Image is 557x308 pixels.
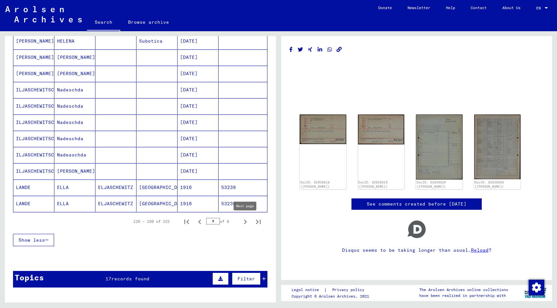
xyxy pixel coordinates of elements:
[474,114,521,179] img: 002.jpg
[178,131,219,147] mat-cell: [DATE]
[13,114,54,130] mat-cell: ILJASCHEWITSCH
[54,49,95,65] mat-cell: [PERSON_NAME]
[13,66,54,82] mat-cell: [PERSON_NAME]
[471,247,489,253] a: Reload
[536,6,541,10] mat-select-trigger: EN
[15,272,44,283] div: Topics
[13,82,54,98] mat-cell: ILJASCHEWITSCH
[13,98,54,114] mat-cell: ILJASCHEWITSCH
[13,33,54,49] mat-cell: [PERSON_NAME]
[288,46,294,54] button: Share on Facebook
[252,215,265,228] button: Last page
[95,196,136,212] mat-cell: ELJASCHEWITZ
[178,98,219,114] mat-cell: [DATE]
[13,131,54,147] mat-cell: ILJASCHEWITSCH
[178,196,219,212] mat-cell: 1916
[419,287,508,293] p: The Arolsen Archives online collections
[178,114,219,130] mat-cell: [DATE]
[178,66,219,82] mat-cell: [DATE]
[178,49,219,65] mat-cell: [DATE]
[416,114,463,180] img: 001.jpg
[54,82,95,98] mat-cell: Nadeschda
[178,163,219,179] mat-cell: [DATE]
[237,276,255,282] span: Filter
[54,66,95,82] mat-cell: [PERSON_NAME]
[219,196,267,212] mat-cell: 53239
[54,163,95,179] mat-cell: [PERSON_NAME].
[206,218,239,224] div: of 9
[54,131,95,147] mat-cell: Nadeschda
[136,196,178,212] mat-cell: [GEOGRAPHIC_DATA]
[13,234,54,246] button: Show less
[358,114,405,144] img: 001.jpg
[419,293,508,299] p: have been realized in partnership with
[292,287,372,293] div: |
[178,82,219,98] mat-cell: [DATE]
[178,147,219,163] mat-cell: [DATE]
[529,280,544,295] img: Zustimmung ändern
[317,46,323,54] button: Share on LinkedIn
[292,293,372,299] p: Copyright © Arolsen Archives, 2021
[54,114,95,130] mat-cell: Nadeschda
[367,201,466,208] a: See comments created before [DATE]
[13,163,54,179] mat-cell: ILJASCHEWITSCH
[54,98,95,114] mat-cell: Nadeschda
[417,181,446,189] a: DocID: 82938820 ([PERSON_NAME])
[133,219,170,224] div: 126 – 150 of 222
[297,46,304,54] button: Share on Twitter
[178,33,219,49] mat-cell: [DATE]
[326,46,333,54] button: Share on WhatsApp
[219,180,267,195] mat-cell: 53239
[523,285,548,301] img: yv_logo.png
[307,46,314,54] button: Share on Xing
[120,14,177,30] a: Browse archive
[54,147,95,163] mat-cell: Nadeaschda
[13,49,54,65] mat-cell: [PERSON_NAME]
[239,215,252,228] button: Next page
[136,180,178,195] mat-cell: [GEOGRAPHIC_DATA]
[13,147,54,163] mat-cell: ILJASCHEWITSCH
[232,273,261,285] button: Filter
[54,33,95,49] mat-cell: HELENA
[106,276,111,282] span: 17
[13,180,54,195] mat-cell: LANDE
[180,215,193,228] button: First page
[300,181,330,189] a: DocID: 82938818 ([PERSON_NAME])
[136,33,178,49] mat-cell: Subotica
[475,181,504,189] a: DocID: 82938820 ([PERSON_NAME])
[300,114,346,144] img: 001.jpg
[5,6,82,22] img: Arolsen_neg.svg
[336,46,343,54] button: Copy link
[54,196,95,212] mat-cell: ELLA
[327,287,372,293] a: Privacy policy
[87,14,120,31] a: Search
[13,196,54,212] mat-cell: LANDE
[54,180,95,195] mat-cell: ELLA
[289,247,544,254] p: Disqus seems to be taking longer than usual. ?
[193,215,206,228] button: Previous page
[19,237,45,243] span: Show less
[292,287,324,293] a: Legal notice
[95,180,136,195] mat-cell: ELJASCHEWITZ
[111,276,150,282] span: records found
[178,180,219,195] mat-cell: 1916
[358,181,388,189] a: DocID: 82938819 ([PERSON_NAME])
